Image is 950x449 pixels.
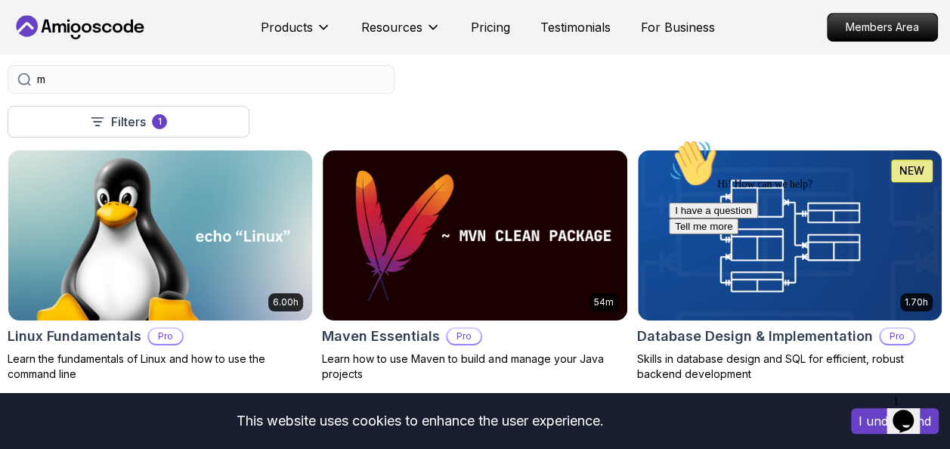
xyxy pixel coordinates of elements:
[111,113,146,131] p: Filters
[8,326,141,347] h2: Linux Fundamentals
[8,150,312,320] img: Linux Fundamentals card
[471,18,510,36] a: Pricing
[6,45,150,57] span: Hi! How can we help?
[638,150,942,320] img: Database Design & Implementation card
[6,6,278,101] div: 👋Hi! How can we help?I have a questionTell me more
[641,18,715,36] a: For Business
[540,18,611,36] a: Testimonials
[261,18,331,48] button: Products
[261,18,313,36] p: Products
[637,150,942,382] a: Database Design & Implementation card1.70hNEWDatabase Design & ImplementationProSkills in databas...
[637,326,873,347] h2: Database Design & Implementation
[6,85,76,101] button: Tell me more
[322,150,627,382] a: Maven Essentials card54mMaven EssentialsProLearn how to use Maven to build and manage your Java p...
[637,351,942,382] p: Skills in database design and SQL for efficient, robust backend development
[37,72,385,87] input: Search Java, React, Spring boot ...
[827,13,938,42] a: Members Area
[361,18,441,48] button: Resources
[8,351,313,382] p: Learn the fundamentals of Linux and how to use the command line
[887,389,935,434] iframe: chat widget
[6,70,95,85] button: I have a question
[361,18,422,36] p: Resources
[322,351,627,382] p: Learn how to use Maven to build and manage your Java projects
[447,329,481,344] p: Pro
[11,404,828,438] div: This website uses cookies to enhance the user experience.
[8,106,249,138] button: Filters1
[828,14,937,41] p: Members Area
[158,116,162,128] p: 1
[851,408,939,434] button: Accept cookies
[663,133,935,381] iframe: chat widget
[6,6,54,54] img: :wave:
[149,329,182,344] p: Pro
[594,296,614,308] p: 54m
[323,150,627,320] img: Maven Essentials card
[8,150,313,382] a: Linux Fundamentals card6.00hLinux FundamentalsProLearn the fundamentals of Linux and how to use t...
[273,296,299,308] p: 6.00h
[322,326,440,347] h2: Maven Essentials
